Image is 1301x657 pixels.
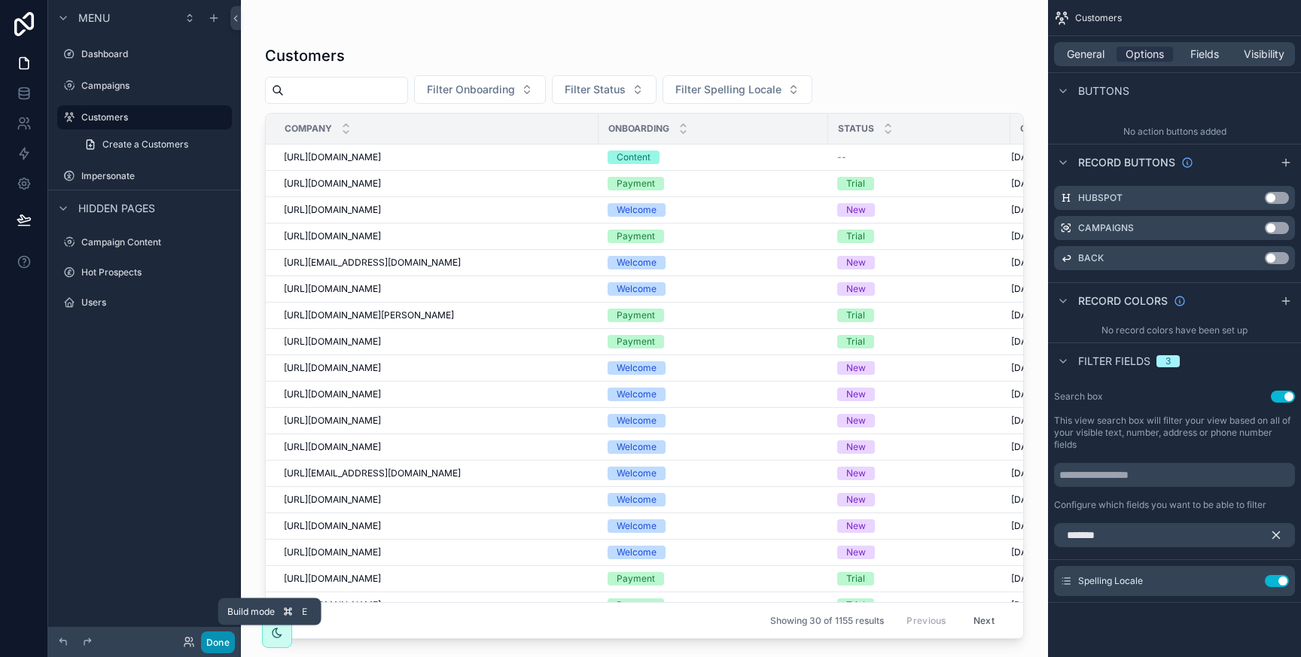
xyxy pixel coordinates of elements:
span: Status [838,123,874,135]
div: No record colors have been set up [1048,318,1301,342]
span: Options [1126,47,1164,62]
div: No action buttons added [1048,120,1301,144]
label: Back [1078,252,1104,264]
a: Impersonate [57,164,232,188]
a: Hot Prospects [57,260,232,284]
button: Next [963,609,1005,632]
a: Dashboard [57,42,232,66]
span: Showing 30 of 1155 results [770,615,884,627]
span: Buttons [1078,84,1129,99]
label: Users [81,297,229,309]
span: E [299,606,311,618]
span: Record colors [1078,294,1168,309]
a: Customers [57,105,232,129]
span: Record buttons [1078,155,1175,170]
span: General [1067,47,1104,62]
span: Create a Customers [102,138,188,151]
span: Menu [78,11,110,26]
a: Create a Customers [75,132,232,157]
label: Campaign Content [81,236,229,248]
span: Creation Date [1020,123,1092,135]
span: Fields [1190,47,1219,62]
span: Filter fields [1078,354,1150,369]
button: Done [201,631,235,653]
a: Campaign Content [57,230,232,254]
label: Customers [81,111,223,123]
label: HubSpot [1078,192,1123,204]
span: Customers [1075,12,1122,24]
span: Build mode [227,606,275,618]
label: Hot Prospects [81,266,229,278]
label: Search box [1054,391,1103,403]
label: Impersonate [81,170,229,182]
span: Visibility [1244,47,1284,62]
label: Campaigns [1078,222,1134,234]
a: Campaigns [57,74,232,98]
span: Spelling Locale [1078,575,1143,587]
label: Campaigns [81,80,229,92]
label: Configure which fields you want to be able to filter [1054,499,1266,511]
a: Users [57,290,232,315]
span: Onboarding [608,123,669,135]
span: Company [285,123,332,135]
label: Dashboard [81,48,229,60]
label: This view search box will filter your view based on all of your visible text, number, address or ... [1054,415,1295,451]
span: Hidden pages [78,201,155,216]
div: 3 [1165,355,1171,367]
